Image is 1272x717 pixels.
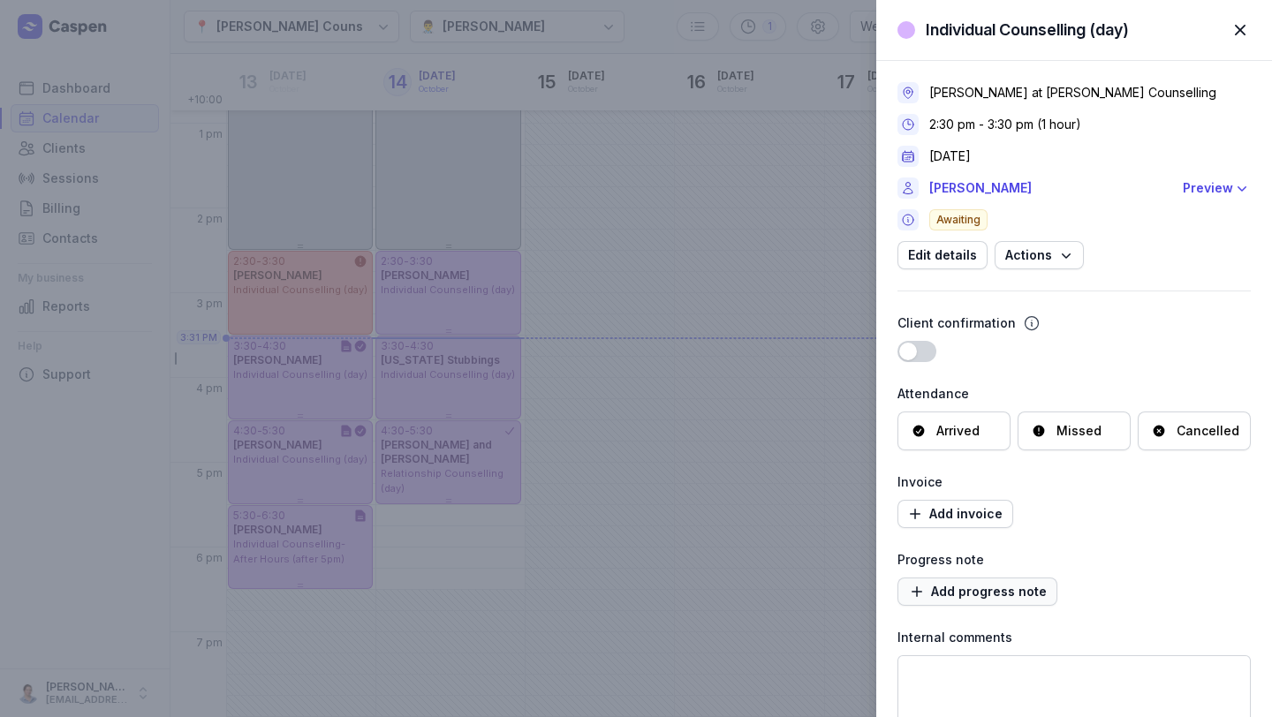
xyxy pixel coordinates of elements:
button: Edit details [897,241,988,269]
span: Awaiting [929,209,988,230]
div: Cancelled [1177,422,1239,440]
div: Preview [1183,177,1233,199]
div: Invoice [897,472,1251,493]
a: [PERSON_NAME] [929,177,1172,199]
span: Actions [1005,245,1073,266]
div: Individual Counselling (day) [926,19,1129,41]
div: 2:30 pm - 3:30 pm (1 hour) [929,116,1081,133]
span: Add progress note [908,581,1047,602]
div: Missed [1056,422,1102,440]
span: Add invoice [908,503,1003,525]
div: Internal comments [897,627,1251,648]
button: Actions [995,241,1084,269]
div: Client confirmation [897,313,1016,334]
div: [DATE] [929,147,971,165]
span: Edit details [908,245,977,266]
div: Progress note [897,549,1251,570]
button: Preview [1183,177,1251,199]
div: Attendance [897,383,1251,404]
div: [PERSON_NAME] at [PERSON_NAME] Counselling [929,84,1216,102]
div: Arrived [936,422,980,440]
